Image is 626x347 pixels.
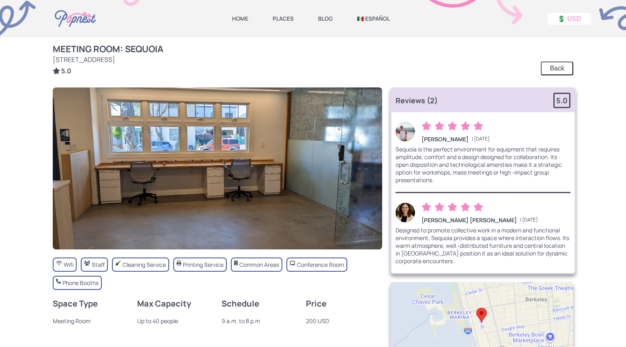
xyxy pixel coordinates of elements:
[232,15,248,22] a: HOME
[318,15,333,22] a: BLOG
[460,201,470,215] span: 4 of 5 rating
[64,261,73,268] div: Wifi
[473,201,483,215] span: 5 of 5 rating
[297,261,344,268] div: Conference Room
[422,120,486,134] div: 5 of 5 rating
[547,13,591,25] button: 💲 USD
[396,145,570,184] div: Sequoia is the perfect environment for equipment that requires amplitude, comfort and a design de...
[92,261,105,268] div: Staff
[556,96,568,105] strong: 5.0
[53,298,98,309] strong: Space Type
[137,298,191,309] strong: Max Capacity
[422,135,469,143] strong: [PERSON_NAME]
[62,279,99,287] div: Phone Booths
[61,66,71,75] strong: 5.0
[53,87,382,249] img: Workstation West Berkeley
[435,201,444,215] span: 2 of 5 rating
[473,120,483,134] span: 5 of 5 rating
[396,96,438,105] strong: Reviews (2)
[422,216,517,224] strong: [PERSON_NAME] [PERSON_NAME]
[53,43,163,55] strong: Meeting Room: Sequoia
[137,317,213,325] div: Up to 40 people
[273,15,294,22] a: PLACES
[53,55,163,64] div: [STREET_ADDRESS]
[306,317,382,325] div: 200 USD
[435,120,444,134] span: 2 of 5 rating
[447,201,457,215] span: 3 of 5 rating
[222,298,259,309] strong: Schedule
[422,135,490,143] div: | [DATE]
[422,120,431,134] span: 1 of 5 rating
[123,261,166,268] div: Cleaning Service
[396,226,570,265] div: Designed to promote collective work in a modern and functional environment, Sequoia provides a sp...
[422,216,538,224] div: | [DATE]
[422,201,486,215] div: 5 of 5 rating
[396,203,415,222] img: Harper Collins
[422,201,431,215] span: 1 of 5 rating
[460,120,470,134] span: 4 of 5 rating
[53,317,129,325] div: Meeting Room
[357,15,390,22] a: 🇲🇽 ESPAÑOL
[183,261,224,268] div: Printing Service
[447,120,457,134] span: 3 of 5 rating
[222,317,298,325] div: 9 a.m. to 8 p.m
[239,261,279,268] div: Common Areas
[396,122,415,141] img: Logan Bennett
[306,298,327,309] strong: Price
[541,62,573,75] button: Back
